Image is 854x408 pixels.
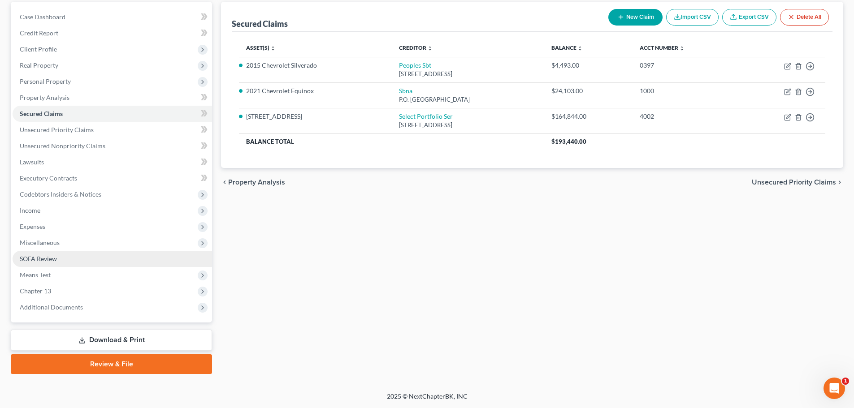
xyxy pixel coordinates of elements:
[20,239,60,246] span: Miscellaneous
[780,9,829,26] button: Delete All
[640,44,685,51] a: Acct Number unfold_more
[246,112,384,121] li: [STREET_ADDRESS]
[172,392,683,408] div: 2025 © NextChapterBK, INC
[20,126,94,133] span: Unsecured Priority Claims
[20,158,44,166] span: Lawsuits
[399,95,537,104] div: P.O. [GEOGRAPHIC_DATA]
[20,190,101,198] span: Codebtors Insiders & Notices
[608,9,663,26] button: New Claim
[20,223,45,230] span: Expenses
[399,70,537,78] div: [STREET_ADDRESS]
[20,271,51,279] span: Means Test
[824,378,845,399] iframe: Intercom live chat
[640,86,731,95] div: 1000
[20,61,58,69] span: Real Property
[221,179,228,186] i: chevron_left
[20,206,40,214] span: Income
[20,287,51,295] span: Chapter 13
[11,330,212,351] a: Download & Print
[399,112,453,120] a: Select Portfolio Ser
[551,61,625,70] div: $4,493.00
[577,46,583,51] i: unfold_more
[679,46,685,51] i: unfold_more
[20,94,69,101] span: Property Analysis
[640,61,731,70] div: 0397
[20,110,63,117] span: Secured Claims
[752,179,836,186] span: Unsecured Priority Claims
[399,44,433,51] a: Creditor unfold_more
[640,112,731,121] div: 4002
[228,179,285,186] span: Property Analysis
[842,378,849,385] span: 1
[246,61,384,70] li: 2015 Chevrolet Silverado
[399,121,537,129] div: [STREET_ADDRESS]
[13,251,212,267] a: SOFA Review
[20,77,71,85] span: Personal Property
[399,61,431,69] a: Peoples Sbt
[551,44,583,51] a: Balance unfold_more
[239,133,544,150] th: Balance Total
[752,179,843,186] button: Unsecured Priority Claims chevron_right
[20,29,58,37] span: Credit Report
[20,303,83,311] span: Additional Documents
[20,255,57,262] span: SOFA Review
[20,13,65,21] span: Case Dashboard
[427,46,433,51] i: unfold_more
[13,25,212,41] a: Credit Report
[13,170,212,186] a: Executory Contracts
[20,174,77,182] span: Executory Contracts
[13,138,212,154] a: Unsecured Nonpriority Claims
[13,90,212,106] a: Property Analysis
[13,9,212,25] a: Case Dashboard
[13,106,212,122] a: Secured Claims
[20,45,57,53] span: Client Profile
[11,354,212,374] a: Review & File
[666,9,719,26] button: Import CSV
[551,86,625,95] div: $24,103.00
[13,122,212,138] a: Unsecured Priority Claims
[836,179,843,186] i: chevron_right
[399,87,412,94] a: Sbna
[221,179,285,186] button: chevron_left Property Analysis
[270,46,276,51] i: unfold_more
[20,142,105,150] span: Unsecured Nonpriority Claims
[246,86,384,95] li: 2021 Chevrolet Equinox
[722,9,776,26] a: Export CSV
[232,18,288,29] div: Secured Claims
[551,138,586,145] span: $193,440.00
[13,154,212,170] a: Lawsuits
[246,44,276,51] a: Asset(s) unfold_more
[551,112,625,121] div: $164,844.00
